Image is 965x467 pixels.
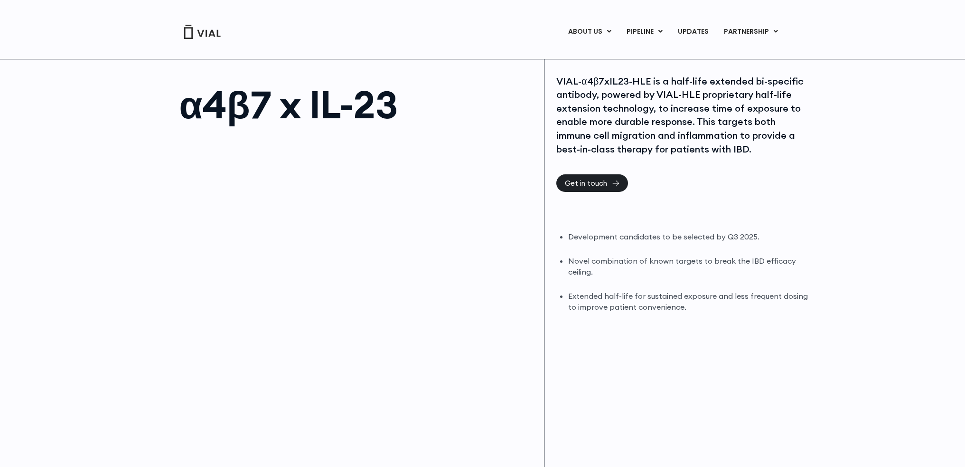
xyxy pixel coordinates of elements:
h1: α4β7 x IL-23 [179,86,535,124]
li: Development candidates to be selected by Q3 2025. [568,231,810,242]
div: VIAL-α4β7xIL23-HLE is a half-life extended bi-specific antibody, powered by VIAL-HLE proprietary ... [556,75,810,156]
span: Get in touch [565,180,607,187]
a: Get in touch [556,174,628,192]
li: Extended half-life for sustained exposure and less frequent dosing to improve patient convenience. [568,291,810,313]
a: PIPELINEMenu Toggle [619,24,670,40]
img: Vial Logo [183,25,221,39]
li: Novel combination of known targets to break the IBD efficacy ceiling. [568,256,810,277]
a: ABOUT USMenu Toggle [561,24,618,40]
a: UPDATES [670,24,716,40]
a: PARTNERSHIPMenu Toggle [716,24,786,40]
